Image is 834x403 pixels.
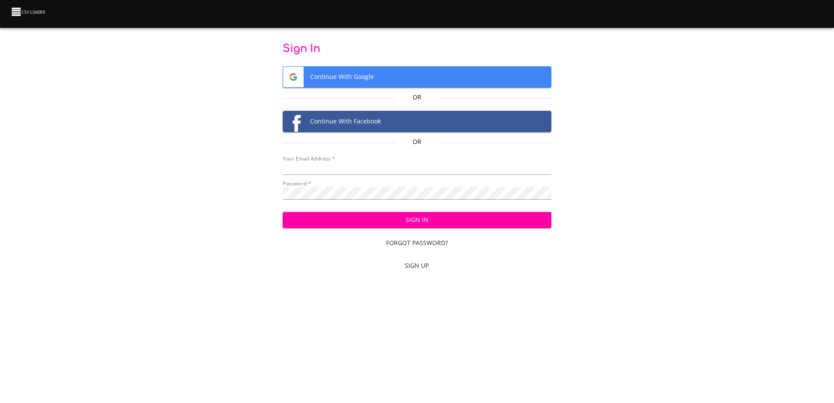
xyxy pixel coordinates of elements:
span: Sign Up [286,260,548,271]
img: CSV Loader [10,6,47,18]
label: Your Email Address [283,156,335,161]
span: Continue With Facebook [283,111,551,132]
img: Facebook logo [283,111,304,132]
p: Or [395,137,440,146]
label: Password [283,181,311,186]
p: Sign In [283,42,551,56]
span: Continue With Google [283,67,551,87]
button: Google logoContinue With Google [283,66,551,88]
button: Facebook logoContinue With Facebook [283,111,551,132]
p: Or [395,93,440,102]
img: Google logo [283,67,304,87]
span: Sign In [290,215,544,225]
a: Forgot Password? [283,235,551,251]
a: Sign Up [283,258,551,274]
button: Sign In [283,212,551,228]
span: Forgot Password? [286,238,548,249]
